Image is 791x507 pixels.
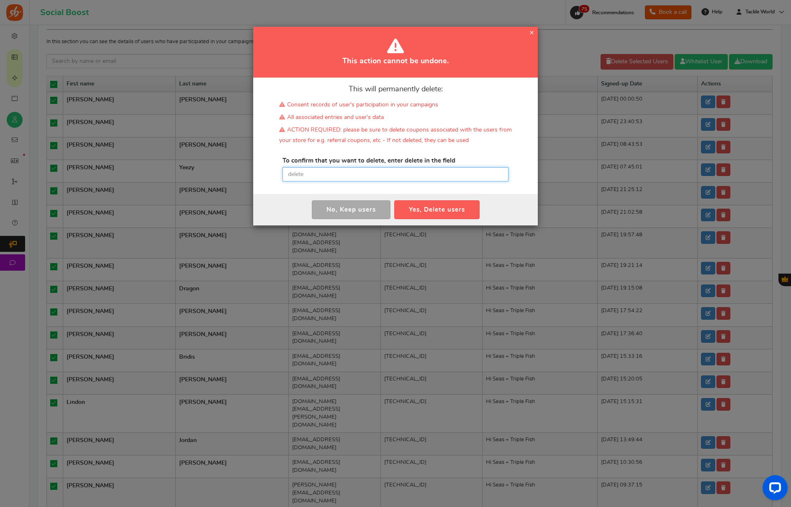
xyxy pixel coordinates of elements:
span: × [529,29,534,36]
input: delete [282,167,508,181]
li: All associated entries and user's data [279,112,512,125]
li: ACTION REQUIRED: please be sure to delete coupons associated with the users from your store for e... [279,125,512,148]
li: Consent records of user's participation in your campaigns [279,100,512,112]
button: No, Keep users [312,200,390,219]
span: s [372,207,376,213]
label: To confirm that you want to delete, enter delete in the field [282,156,455,165]
iframe: LiveChat chat widget [756,472,791,507]
p: This will permanently delete: [259,84,532,95]
h4: This action cannot be undone. [264,56,527,67]
button: Yes, Delete users [394,200,480,219]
